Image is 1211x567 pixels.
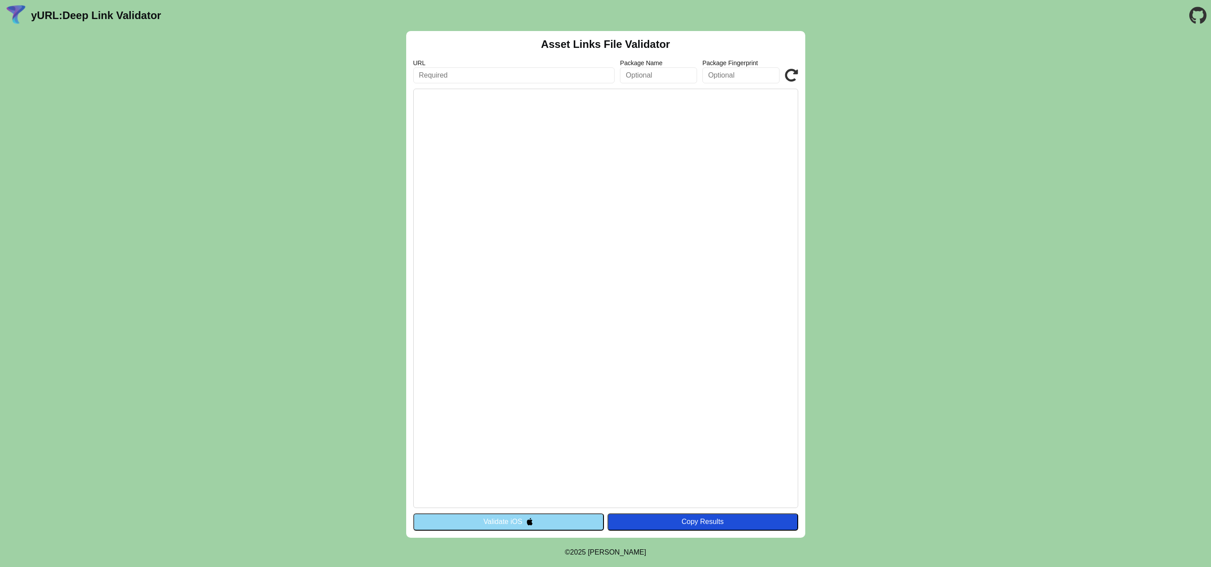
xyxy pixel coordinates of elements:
[607,513,798,530] button: Copy Results
[620,67,697,83] input: Optional
[413,67,615,83] input: Required
[526,518,533,525] img: appleIcon.svg
[612,518,794,526] div: Copy Results
[588,548,647,556] a: Michael Ibragimchayev's Personal Site
[570,548,586,556] span: 2025
[541,38,670,51] h2: Asset Links File Validator
[702,67,780,83] input: Optional
[702,59,780,66] label: Package Fingerprint
[4,4,27,27] img: yURL Logo
[565,538,646,567] footer: ©
[413,513,604,530] button: Validate iOS
[31,9,161,22] a: yURL:Deep Link Validator
[413,59,615,66] label: URL
[620,59,697,66] label: Package Name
